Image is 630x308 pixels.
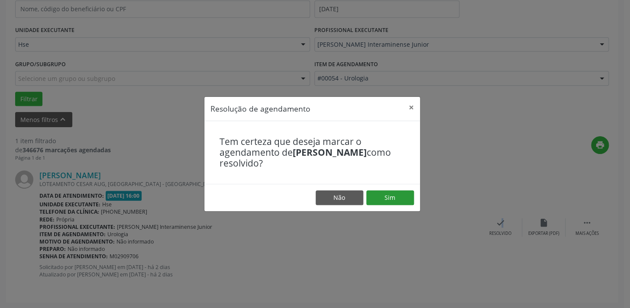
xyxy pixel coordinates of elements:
h4: Tem certeza que deseja marcar o agendamento de como resolvido? [220,136,405,169]
button: Sim [366,190,414,205]
h5: Resolução de agendamento [210,103,310,114]
b: [PERSON_NAME] [293,146,367,158]
button: Não [316,190,363,205]
button: Close [403,97,420,118]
